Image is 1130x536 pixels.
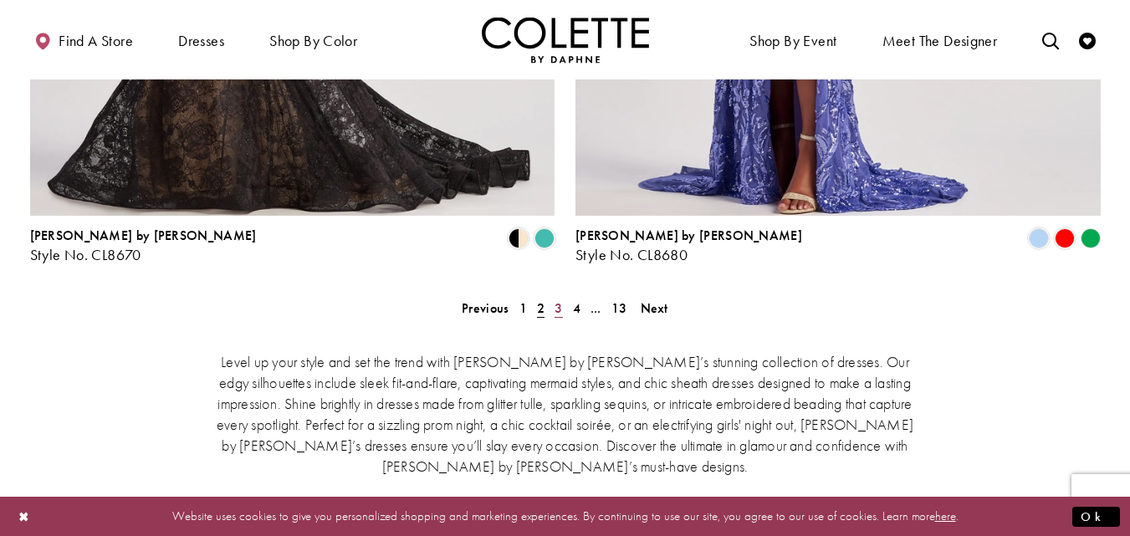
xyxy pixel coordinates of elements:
i: Emerald [1081,228,1101,248]
a: Visit Home Page [482,17,649,63]
a: ... [585,296,606,320]
span: Dresses [174,17,228,63]
span: 2 [537,299,545,317]
a: 3 [550,296,567,320]
a: Toggle search [1038,17,1063,63]
span: Find a store [59,33,133,49]
button: Close Dialog [10,502,38,531]
span: Shop By Event [749,33,836,49]
span: Shop by color [269,33,357,49]
span: Style No. CL8680 [575,245,688,264]
span: 13 [611,299,627,317]
span: Shop By Event [745,17,841,63]
a: 4 [568,296,585,320]
a: 13 [606,296,632,320]
a: Prev Page [457,296,514,320]
span: Shop by color [265,17,361,63]
a: Check Wishlist [1075,17,1100,63]
span: Dresses [178,33,224,49]
p: Website uses cookies to give you personalized shopping and marketing experiences. By continuing t... [120,505,1010,528]
a: here [935,508,956,524]
span: Previous [462,299,509,317]
i: Black/Nude [509,228,529,248]
i: Red [1055,228,1075,248]
i: Periwinkle [1029,228,1049,248]
span: Current page [532,296,550,320]
a: Next Page [636,296,673,320]
a: Meet the designer [878,17,1002,63]
span: 4 [573,299,580,317]
p: Level up your style and set the trend with [PERSON_NAME] by [PERSON_NAME]’s stunning collection o... [210,351,921,477]
span: Next [641,299,668,317]
button: Submit Dialog [1072,506,1120,527]
div: Colette by Daphne Style No. CL8680 [575,228,802,263]
a: 1 [514,296,532,320]
span: ... [591,299,601,317]
span: [PERSON_NAME] by [PERSON_NAME] [575,227,802,244]
a: Find a store [30,17,137,63]
span: [PERSON_NAME] by [PERSON_NAME] [30,227,257,244]
span: Meet the designer [882,33,998,49]
span: Style No. CL8670 [30,245,141,264]
div: Colette by Daphne Style No. CL8670 [30,228,257,263]
span: 3 [555,299,562,317]
img: Colette by Daphne [482,17,649,63]
span: 1 [519,299,527,317]
i: Turquoise [534,228,555,248]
